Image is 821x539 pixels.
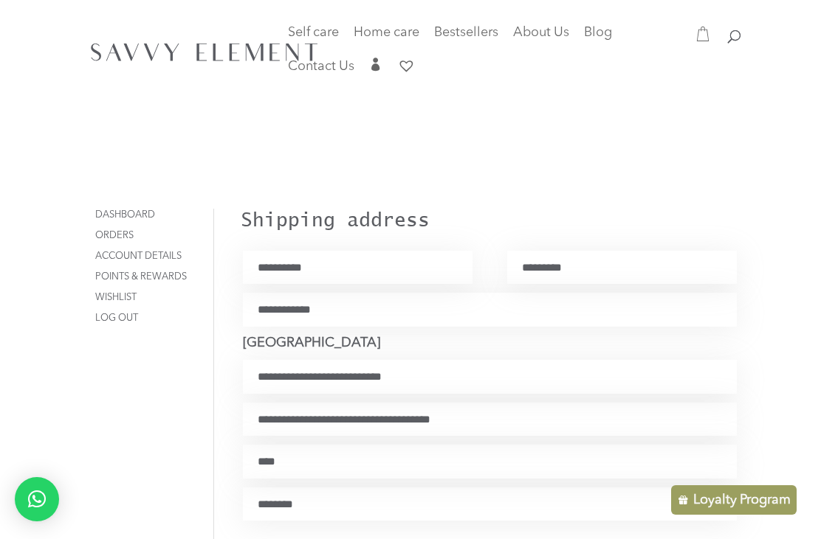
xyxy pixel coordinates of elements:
[288,61,354,82] a: Contact Us
[584,27,612,48] a: Blog
[513,26,569,39] span: About Us
[288,26,339,39] span: Self care
[288,60,354,73] span: Contact Us
[95,313,138,323] a: Log out
[243,336,380,350] strong: [GEOGRAPHIC_DATA]
[95,231,134,240] a: Orders
[95,293,137,302] a: Wishlist
[369,58,382,71] span: 
[369,58,382,82] a: 
[288,27,339,57] a: Self care
[354,27,419,57] a: Home care
[434,27,498,48] a: Bestsellers
[241,209,739,237] h3: Shipping address
[354,26,419,39] span: Home care
[434,26,498,39] span: Bestsellers
[693,491,791,509] p: Loyalty Program
[513,27,569,48] a: About Us
[584,26,612,39] span: Blog
[95,210,155,220] a: Dashboard
[85,36,323,67] img: SavvyElement
[95,272,187,282] a: Points & Rewards
[95,251,182,261] a: Account details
